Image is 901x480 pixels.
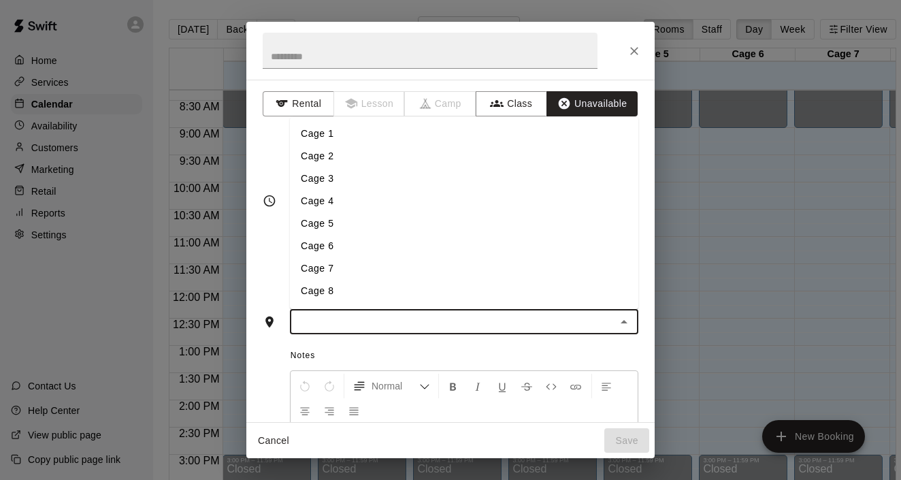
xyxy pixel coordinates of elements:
span: Normal [372,379,419,393]
button: Close [622,39,646,63]
li: Cage 3 [290,167,638,190]
span: Notes [291,345,638,367]
svg: Timing [263,194,276,208]
button: Format Strikethrough [515,374,538,398]
span: Camps can only be created in the Services page [405,91,476,116]
button: Left Align [595,374,618,398]
li: Cage 7 [290,257,638,280]
button: Redo [318,374,341,398]
li: Cage 6 [290,235,638,257]
span: Lessons must be created in the Services page first [334,91,406,116]
button: Rental [263,91,334,116]
li: Cage 2 [290,145,638,167]
button: Insert Link [564,374,587,398]
button: Formatting Options [347,374,436,398]
li: Cage 4 [290,190,638,212]
button: Undo [293,374,316,398]
li: Party Room 1 [290,302,638,325]
svg: Rooms [263,315,276,329]
button: Class [476,91,547,116]
button: Format Bold [442,374,465,398]
button: Center Align [293,398,316,423]
button: Format Underline [491,374,514,398]
button: Right Align [318,398,341,423]
button: Close [615,313,634,332]
button: Justify Align [342,398,365,423]
button: Cancel [252,428,295,453]
button: Insert Code [540,374,563,398]
button: Format Italics [466,374,489,398]
li: Cage 1 [290,123,638,145]
button: Unavailable [546,91,638,116]
li: Cage 5 [290,212,638,235]
li: Cage 8 [290,280,638,302]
